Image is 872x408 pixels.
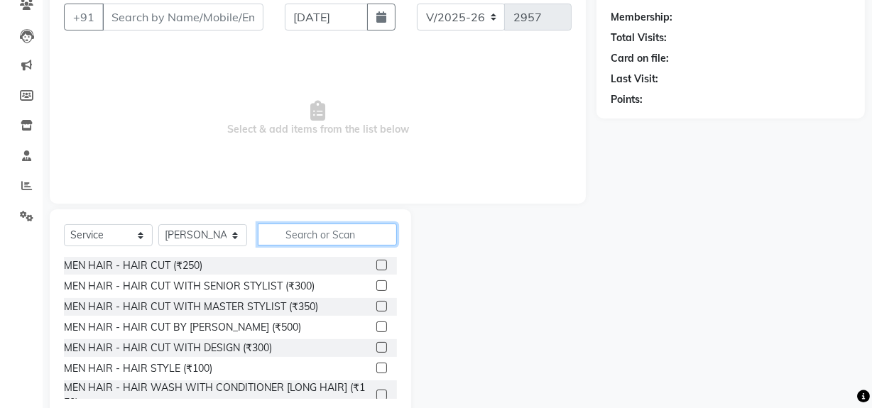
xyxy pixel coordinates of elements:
[611,31,667,45] div: Total Visits:
[611,92,643,107] div: Points:
[258,224,397,246] input: Search or Scan
[64,341,272,355] div: MEN HAIR - HAIR CUT WITH DESIGN (₹300)
[102,4,263,31] input: Search by Name/Mobile/Email/Code
[611,10,672,25] div: Membership:
[611,72,658,87] div: Last Visit:
[64,279,315,294] div: MEN HAIR - HAIR CUT WITH SENIOR STYLIST (₹300)
[64,4,104,31] button: +91
[64,258,202,273] div: MEN HAIR - HAIR CUT (₹250)
[64,361,212,376] div: MEN HAIR - HAIR STYLE (₹100)
[64,48,572,189] span: Select & add items from the list below
[64,320,301,335] div: MEN HAIR - HAIR CUT BY [PERSON_NAME] (₹500)
[64,299,318,314] div: MEN HAIR - HAIR CUT WITH MASTER STYLIST (₹350)
[611,51,669,66] div: Card on file:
